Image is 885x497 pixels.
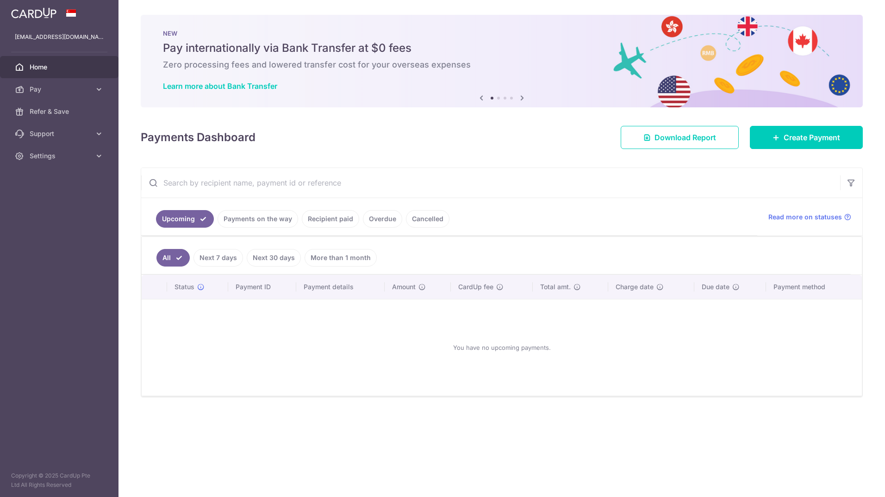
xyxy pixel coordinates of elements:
a: Download Report [621,126,739,149]
p: NEW [163,30,841,37]
span: Support [30,129,91,138]
span: Pay [30,85,91,94]
div: You have no upcoming payments. [153,307,851,388]
span: Charge date [616,282,654,292]
a: Next 7 days [193,249,243,267]
h6: Zero processing fees and lowered transfer cost for your overseas expenses [163,59,841,70]
h4: Payments Dashboard [141,129,256,146]
img: CardUp [11,7,56,19]
span: Due date [702,282,729,292]
input: Search by recipient name, payment id or reference [141,168,840,198]
a: Learn more about Bank Transfer [163,81,277,91]
th: Payment method [766,275,862,299]
span: Home [30,62,91,72]
th: Payment details [296,275,385,299]
span: Refer & Save [30,107,91,116]
h5: Pay internationally via Bank Transfer at $0 fees [163,41,841,56]
a: Read more on statuses [768,212,851,222]
a: Cancelled [406,210,449,228]
a: More than 1 month [305,249,377,267]
a: Recipient paid [302,210,359,228]
img: Bank transfer banner [141,15,863,107]
p: [EMAIL_ADDRESS][DOMAIN_NAME] [15,32,104,42]
span: Read more on statuses [768,212,842,222]
a: Next 30 days [247,249,301,267]
a: Overdue [363,210,402,228]
span: Total amt. [540,282,571,292]
span: Settings [30,151,91,161]
a: Payments on the way [218,210,298,228]
a: Create Payment [750,126,863,149]
a: All [156,249,190,267]
a: Upcoming [156,210,214,228]
span: Status [175,282,194,292]
span: CardUp fee [458,282,493,292]
span: Create Payment [784,132,840,143]
span: Amount [392,282,416,292]
th: Payment ID [228,275,296,299]
span: Download Report [654,132,716,143]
